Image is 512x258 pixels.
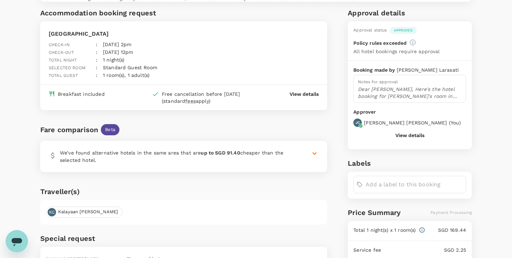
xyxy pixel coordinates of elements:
[40,233,327,244] h6: Special request
[103,41,132,48] p: [DATE] 2pm
[103,56,125,63] p: 1 night(s)
[290,91,319,98] button: View details
[6,230,28,252] iframe: Button to launch messaging window
[54,209,122,215] span: Kalayaan [PERSON_NAME]
[430,210,472,215] span: Payment Processing
[353,66,396,73] p: Booking made by
[425,227,466,234] p: SGD 169.44
[90,58,97,72] div: :
[103,49,133,56] p: [DATE] 12pm
[353,27,387,34] div: Approval status
[40,186,327,197] h6: Traveller(s)
[49,30,205,38] p: [GEOGRAPHIC_DATA]
[366,179,463,190] input: Add a label to this booking
[40,124,98,135] div: Fare comparison
[353,108,466,116] p: Approver
[90,43,97,56] div: :
[353,246,381,253] p: Service fee
[348,158,472,169] h6: Labels
[90,51,97,64] div: :
[60,149,293,163] p: We’ve found alternative hotels in the same area that are cheaper than the selected hotel.
[49,73,78,78] span: Total guest
[397,66,459,73] p: [PERSON_NAME] Larasati
[364,119,461,126] p: [PERSON_NAME] [PERSON_NAME] ( You )
[58,91,105,98] div: Breakfast included
[390,28,417,33] span: Approved
[355,120,360,125] p: JC
[103,64,157,71] p: Standard Guest Room
[353,40,407,46] p: Policy rules exceeded
[49,50,74,55] span: Check-out
[48,208,56,216] div: KC
[395,132,424,138] button: View details
[49,65,85,70] span: Selected room
[358,79,398,84] span: Notes for approval
[49,42,70,47] span: Check-in
[103,72,150,79] p: 1 room(s), 1 adult(s)
[353,48,440,55] p: All hotel bookings require approval
[381,246,466,253] p: SGD 2.25
[353,227,416,234] p: Total 1 night(s) x 1 room(s)
[358,86,462,100] p: Dear [PERSON_NAME], Here's the hotel booking for [PERSON_NAME]'s room in attending FPCI event in ...
[90,66,97,79] div: :
[90,35,97,49] div: :
[201,150,240,156] b: up to SGD 91.40
[348,7,472,19] h6: Approval details
[185,98,196,104] span: fees
[40,7,182,19] h6: Accommodation booking request
[101,127,119,133] span: Beta
[49,58,77,63] span: Total night
[162,91,261,105] div: Free cancellation before [DATE] (standard apply)
[348,207,401,218] h6: Price Summary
